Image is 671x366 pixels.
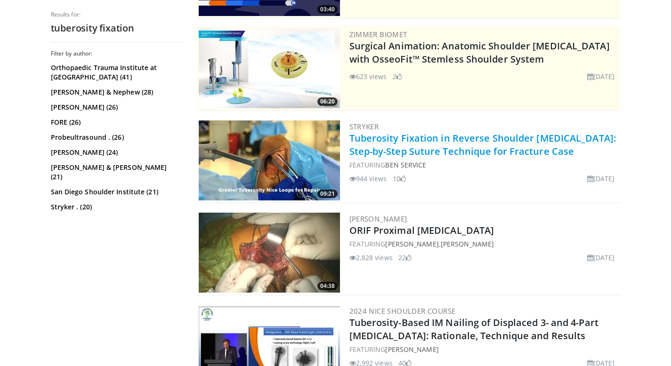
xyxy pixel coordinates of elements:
[51,63,180,82] a: Orthopaedic Trauma Institute at [GEOGRAPHIC_DATA] (41)
[385,345,438,354] a: [PERSON_NAME]
[349,160,619,170] div: FEATURING
[51,88,180,97] a: [PERSON_NAME] & Nephew (28)
[393,174,406,183] li: 10
[587,72,615,81] li: [DATE]
[349,40,610,65] a: Surgical Animation: Anatomic Shoulder [MEDICAL_DATA] with OsseoFit™ Stemless Shoulder System
[587,253,615,263] li: [DATE]
[317,97,338,106] span: 06:20
[199,28,340,108] a: 06:20
[441,239,494,248] a: [PERSON_NAME]
[349,316,598,342] a: Tuberosity-Based IM Nailing of Displaced 3- and 4-Part [MEDICAL_DATA]: Rationale, Technique and R...
[51,118,180,127] a: FORE (26)
[317,190,338,198] span: 09:21
[349,253,393,263] li: 2,828 views
[349,174,387,183] li: 944 views
[51,148,180,157] a: [PERSON_NAME] (24)
[349,122,379,131] a: Stryker
[51,50,183,57] h3: Filter by author:
[398,253,412,263] li: 22
[317,5,338,14] span: 03:40
[51,103,180,112] a: [PERSON_NAME] (26)
[199,28,340,108] img: 84e7f812-2061-4fff-86f6-cdff29f66ef4.300x170_q85_crop-smart_upscale.jpg
[51,133,180,142] a: Probeultrasound . (26)
[51,22,183,34] h2: tuberosity fixation
[393,72,402,81] li: 2
[349,306,456,316] a: 2024 Nice Shoulder Course
[587,174,615,183] li: [DATE]
[317,282,338,290] span: 04:38
[349,344,619,354] div: FEATURING
[199,120,340,200] a: 09:21
[349,72,387,81] li: 623 views
[51,11,183,18] p: Results for:
[385,239,438,248] a: [PERSON_NAME]
[349,224,494,237] a: ORIF Proximal [MEDICAL_DATA]
[349,132,616,158] a: Tuberosity Fixation in Reverse Shoulder [MEDICAL_DATA]: Step-by-Step Suture Technique for Fractur...
[349,214,407,223] a: [PERSON_NAME]
[349,30,407,39] a: Zimmer Biomet
[199,213,340,293] img: 5f0002a1-9436-4b80-9a5d-3af8087f73e7.300x170_q85_crop-smart_upscale.jpg
[51,187,180,197] a: San Diego Shoulder Institute (21)
[349,239,619,249] div: FEATURING ,
[51,163,180,182] a: [PERSON_NAME] & [PERSON_NAME] (21)
[385,160,426,169] a: Ben Service
[51,202,180,212] a: Stryker . (20)
[199,120,340,200] img: 0f82aaa6-ebff-41f2-ae4a-9f36684ef98a.300x170_q85_crop-smart_upscale.jpg
[199,213,340,293] a: 04:38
